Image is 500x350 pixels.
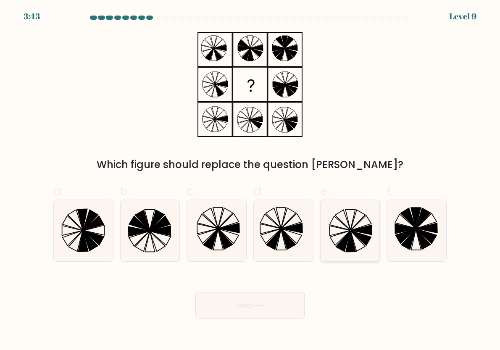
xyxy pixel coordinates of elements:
[120,183,130,199] span: b.
[253,183,263,199] span: d.
[195,292,305,319] button: Next
[187,183,196,199] span: c.
[320,183,329,199] span: e.
[449,10,476,23] div: Level 9
[24,10,40,23] div: 3:43
[53,183,63,199] span: a.
[387,183,392,199] span: f.
[58,157,442,172] div: Which figure should replace the question [PERSON_NAME]?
